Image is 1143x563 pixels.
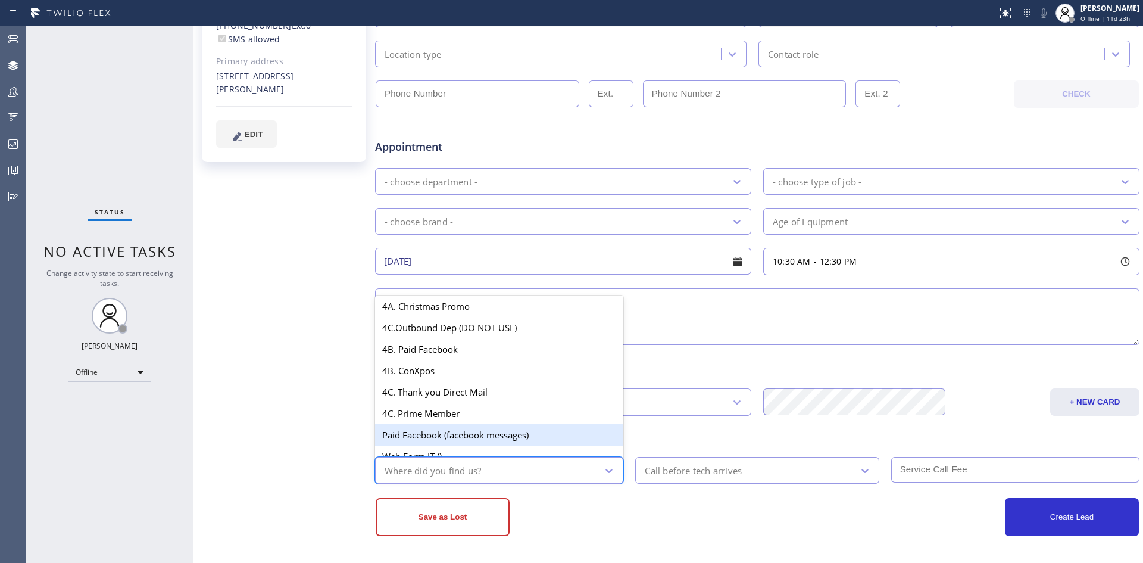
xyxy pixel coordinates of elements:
button: Save as Lost [376,498,510,536]
div: Where did you find us? [385,464,481,477]
div: 4B. ConXpos [375,360,623,381]
span: Ext: 0 [292,20,311,31]
input: Phone Number [376,80,579,107]
input: SMS allowed [218,35,226,42]
input: Phone Number 2 [643,80,847,107]
div: 4C.Outbound Dep (DO NOT USE) [375,317,623,338]
div: Primary address [216,55,352,69]
span: Appointment [375,139,628,155]
div: Age of Equipment [773,214,848,228]
span: 10:30 AM [773,256,811,267]
div: 4C. Thank you Direct Mail [375,381,623,403]
div: [PERSON_NAME] [82,341,138,351]
button: Mute [1035,5,1052,21]
span: No active tasks [43,241,176,261]
span: Offline | 11d 23h [1080,14,1130,23]
div: Contact role [768,47,819,61]
span: Change activity state to start receiving tasks. [46,268,173,288]
div: Credit card [377,359,1138,375]
div: Paid Facebook (facebook messages) [375,424,623,446]
div: - choose brand - [385,214,453,228]
span: Status [95,208,125,216]
div: Call before tech arrives [645,464,742,477]
label: SMS allowed [216,33,280,45]
button: CHECK [1014,80,1139,108]
div: Web Form IT () [375,446,623,467]
div: Location type [385,47,442,61]
div: 4B. Paid Facebook [375,338,623,360]
input: Ext. [589,80,633,107]
div: Offline [68,363,151,382]
span: - [814,256,817,267]
button: Create Lead [1005,498,1139,536]
button: EDIT [216,120,277,148]
div: [STREET_ADDRESS][PERSON_NAME] [216,70,352,97]
span: EDIT [245,130,263,139]
div: [PERSON_NAME] [1080,3,1139,13]
a: [PHONE_NUMBER] [216,20,292,31]
div: 4A. Christmas Promo [375,296,623,317]
div: Other [377,428,1138,444]
input: Service Call Fee [891,457,1139,483]
button: + NEW CARD [1050,388,1139,416]
div: 4C. Prime Member [375,403,623,424]
div: - choose type of job - [773,175,861,188]
span: 12:30 PM [820,256,857,267]
div: - choose department - [385,175,477,188]
input: Ext. 2 [855,80,900,107]
input: - choose date - [375,248,751,275]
